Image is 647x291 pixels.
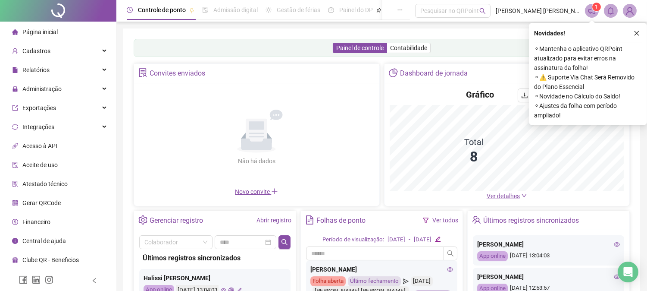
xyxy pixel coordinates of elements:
div: Folha aberta [310,276,346,286]
span: filter [423,217,429,223]
a: Ver detalhes down [487,193,527,199]
span: ⚬ Ajustes da folha com período ampliado! [534,101,642,120]
div: Open Intercom Messenger [618,262,638,282]
span: ⚬ ⚠️ Suporte Via Chat Será Removido do Plano Essencial [534,73,642,92]
span: ⚬ Novidade no Cálculo do Saldo! [534,92,642,101]
div: [DATE] [411,276,433,286]
span: file-text [305,215,314,225]
span: qrcode [12,200,18,206]
span: eye [614,241,620,247]
span: Novidades ! [534,28,565,38]
span: audit [12,162,18,168]
span: eye [447,266,453,272]
span: dashboard [328,7,334,13]
span: eye [614,274,620,280]
div: [DATE] [414,235,431,244]
span: Contabilidade [390,44,427,51]
span: Acesso à API [22,142,57,149]
div: [DATE] [388,235,405,244]
span: sun [266,7,272,13]
span: search [281,239,288,246]
span: down [521,193,527,199]
span: info-circle [12,238,18,244]
span: Gerar QRCode [22,199,61,206]
span: ellipsis [397,7,403,13]
span: Clube QR - Beneficios [22,256,79,263]
div: [PERSON_NAME] [477,272,620,282]
span: notification [588,7,596,15]
span: gift [12,257,18,263]
span: Página inicial [22,28,58,35]
span: download [521,92,528,99]
div: App online [477,251,508,261]
div: [PERSON_NAME] [310,265,453,274]
span: Admissão digital [213,6,258,13]
span: ⚬ Mantenha o aplicativo QRPoint atualizado para evitar erros na assinatura da folha! [534,44,642,73]
span: setting [138,215,147,225]
div: Últimos registros sincronizados [143,253,287,263]
span: Painel do DP [339,6,373,13]
div: Período de visualização: [322,235,384,244]
span: bell [607,7,615,15]
span: Atestado técnico [22,180,68,187]
span: left [91,278,97,284]
span: api [12,143,18,149]
span: Novo convite [235,188,278,195]
span: pie-chart [389,68,398,77]
h4: Gráfico [466,89,494,101]
div: Último fechamento [348,276,401,286]
span: Ver detalhes [487,193,520,199]
span: Relatórios [22,66,50,73]
span: solution [12,181,18,187]
span: Exportações [22,104,56,111]
span: user-add [12,48,18,54]
span: pushpin [189,8,194,13]
span: Painel de controle [336,44,384,51]
span: Cadastros [22,47,50,54]
span: Aceite de uso [22,161,58,168]
span: lock [12,86,18,92]
a: Abrir registro [256,217,291,224]
span: instagram [45,275,53,284]
div: - [409,235,410,244]
span: plus [271,188,278,195]
span: clock-circle [127,7,133,13]
span: facebook [19,275,28,284]
span: Financeiro [22,218,50,225]
div: Gerenciar registro [150,213,203,228]
span: file-done [202,7,208,13]
div: Folhas de ponto [316,213,366,228]
span: Controle de ponto [138,6,186,13]
span: pushpin [376,8,381,13]
sup: 1 [592,3,601,11]
img: 20253 [623,4,636,17]
span: home [12,29,18,35]
span: 1 [595,4,598,10]
div: Dashboard de jornada [400,66,468,81]
span: linkedin [32,275,41,284]
span: Administração [22,85,62,92]
div: Convites enviados [150,66,205,81]
span: export [12,105,18,111]
span: Integrações [22,123,54,130]
span: search [479,8,486,14]
span: edit [435,236,441,242]
span: solution [138,68,147,77]
span: Central de ajuda [22,237,66,244]
span: file [12,67,18,73]
div: Não há dados [217,156,296,166]
div: Halissi [PERSON_NAME] [144,273,286,283]
span: close [634,30,640,36]
span: search [447,250,454,257]
div: Últimos registros sincronizados [483,213,579,228]
div: [PERSON_NAME] [477,240,620,249]
div: [DATE] 13:04:03 [477,251,620,261]
span: dollar [12,219,18,225]
a: Ver todos [432,217,458,224]
span: sync [12,124,18,130]
span: send [403,276,409,286]
span: [PERSON_NAME] [PERSON_NAME] [PERSON_NAME] ME [496,6,580,16]
span: Gestão de férias [277,6,320,13]
span: team [472,215,481,225]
